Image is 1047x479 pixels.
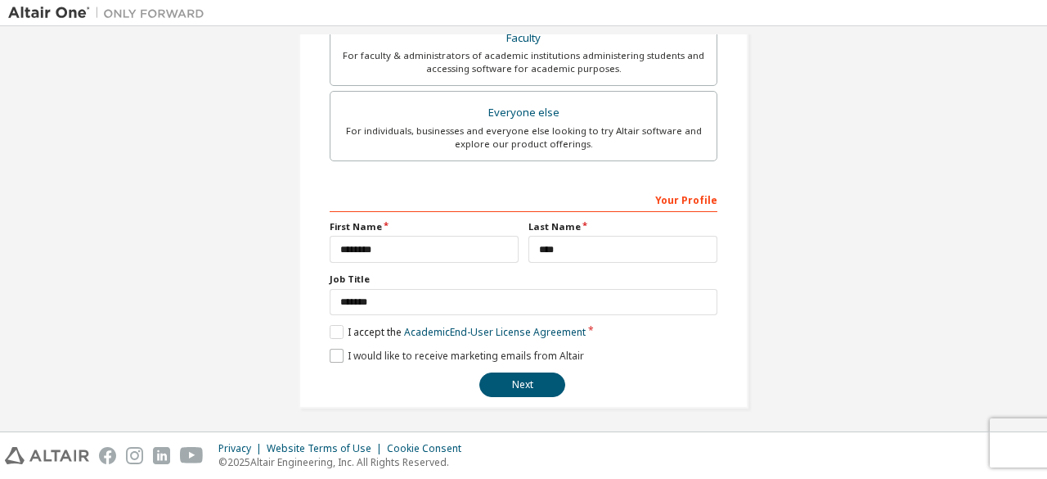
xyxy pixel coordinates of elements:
img: linkedin.svg [153,447,170,464]
label: I accept the [330,325,586,339]
div: Faculty [340,27,707,50]
img: Altair One [8,5,213,21]
label: First Name [330,220,519,233]
div: Cookie Consent [387,442,471,455]
img: instagram.svg [126,447,143,464]
div: Website Terms of Use [267,442,387,455]
div: Your Profile [330,186,717,212]
div: For faculty & administrators of academic institutions administering students and accessing softwa... [340,49,707,75]
img: facebook.svg [99,447,116,464]
img: youtube.svg [180,447,204,464]
label: Last Name [528,220,717,233]
label: I would like to receive marketing emails from Altair [330,349,584,363]
button: Next [479,373,565,397]
div: Privacy [218,442,267,455]
a: Academic End-User License Agreement [404,325,586,339]
img: altair_logo.svg [5,447,89,464]
div: For individuals, businesses and everyone else looking to try Altair software and explore our prod... [340,124,707,151]
p: © 2025 Altair Engineering, Inc. All Rights Reserved. [218,455,471,469]
label: Job Title [330,273,717,286]
div: Everyone else [340,102,707,124]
